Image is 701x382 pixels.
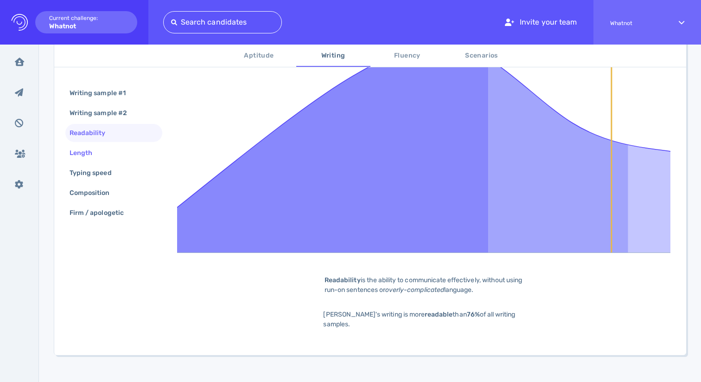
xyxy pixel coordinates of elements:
[68,106,138,120] div: Writing sample #2
[68,146,103,160] div: Length
[323,311,515,328] span: [PERSON_NAME]'s writing is more than of all writing samples.
[68,166,123,180] div: Typing speed
[425,311,452,318] b: readable
[610,20,662,26] span: Whatnot
[310,275,542,295] div: is the ability to communicate effectively, without using run-on sentences or language.
[467,311,480,318] b: 76%
[68,186,121,200] div: Composition
[228,50,291,62] span: Aptitude
[376,50,439,62] span: Fluency
[450,50,513,62] span: Scenarios
[385,286,444,294] i: overly-complicated
[68,126,117,140] div: Readability
[68,86,137,100] div: Writing sample #1
[68,206,135,220] div: Firm / apologetic
[302,50,365,62] span: Writing
[325,276,361,284] b: Readability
